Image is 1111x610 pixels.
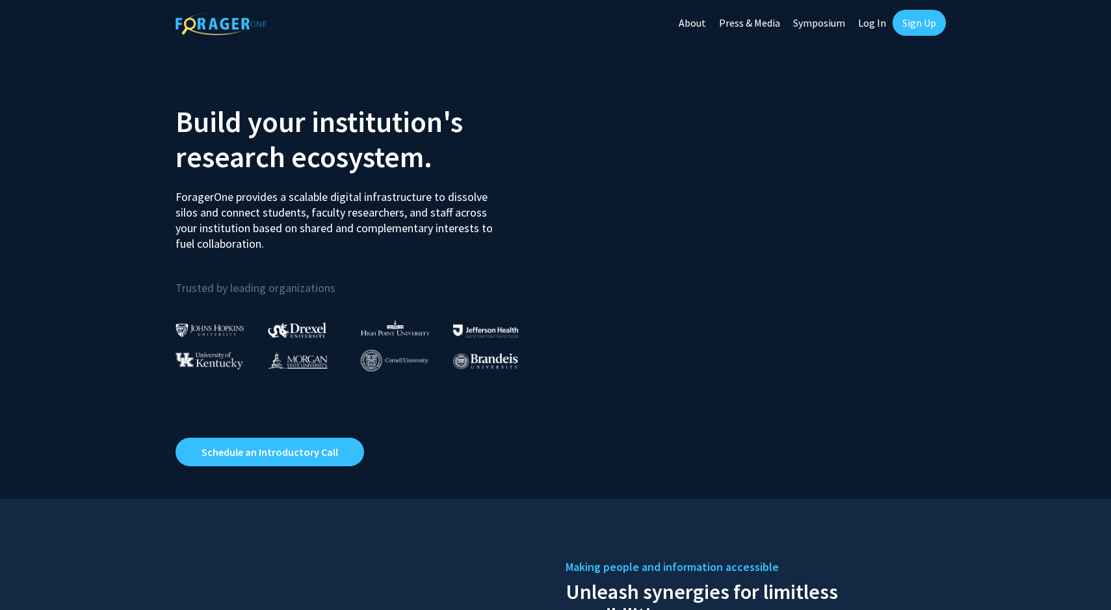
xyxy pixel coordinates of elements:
[176,179,502,252] p: ForagerOne provides a scalable digital infrastructure to dissolve silos and connect students, fac...
[268,352,328,369] img: Morgan State University
[453,325,518,337] img: Thomas Jefferson University
[361,350,428,371] img: Cornell University
[176,104,546,174] h2: Build your institution's research ecosystem.
[176,262,546,298] p: Trusted by leading organizations
[268,323,326,338] img: Drexel University
[176,323,244,337] img: Johns Hopkins University
[566,557,936,577] h5: Making people and information accessible
[893,10,946,36] a: Sign Up
[176,352,243,369] img: University of Kentucky
[453,353,518,369] img: Brandeis University
[176,438,364,466] a: Opens in a new tab
[176,12,267,35] img: ForagerOne Logo
[361,320,430,336] img: High Point University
